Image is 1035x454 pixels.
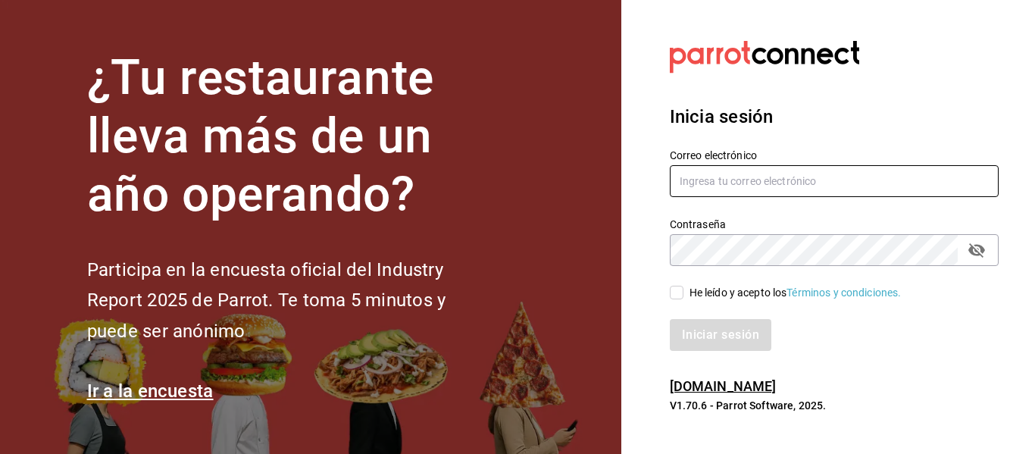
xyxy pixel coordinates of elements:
a: [DOMAIN_NAME] [670,378,777,394]
h2: Participa en la encuesta oficial del Industry Report 2025 de Parrot. Te toma 5 minutos y puede se... [87,255,496,347]
a: Ir a la encuesta [87,380,214,402]
p: V1.70.6 - Parrot Software, 2025. [670,398,999,413]
h3: Inicia sesión [670,103,999,130]
label: Contraseña [670,219,999,230]
button: passwordField [964,237,990,263]
div: He leído y acepto los [689,285,902,301]
label: Correo electrónico [670,150,999,161]
a: Términos y condiciones. [786,286,901,299]
h1: ¿Tu restaurante lleva más de un año operando? [87,49,496,224]
input: Ingresa tu correo electrónico [670,165,999,197]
